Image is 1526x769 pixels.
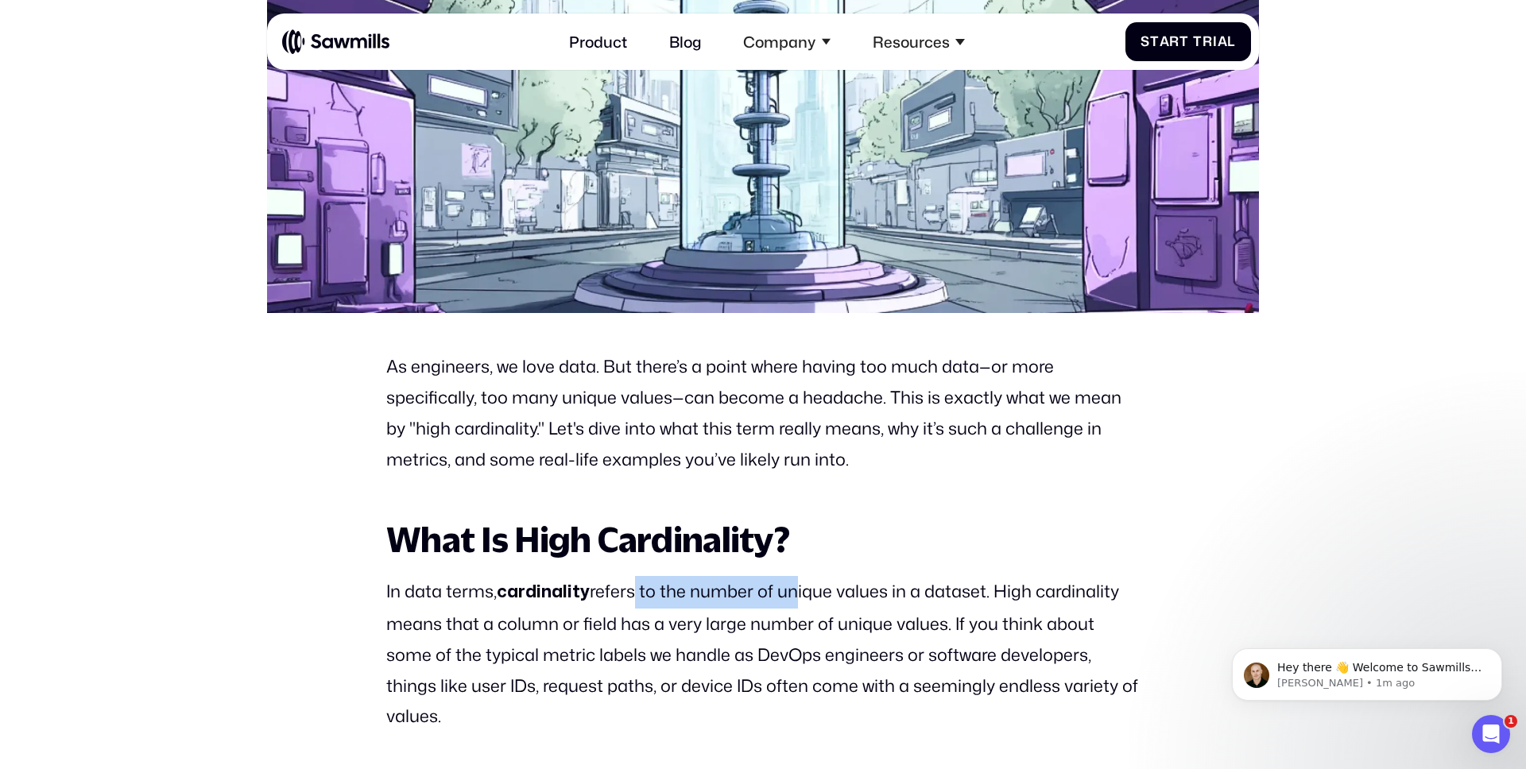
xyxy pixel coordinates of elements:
[1227,33,1236,49] span: l
[657,21,713,62] a: Blog
[1208,615,1526,726] iframe: Intercom notifications message
[69,61,274,75] p: Message from Winston, sent 1m ago
[862,21,976,62] div: Resources
[1505,715,1517,728] span: 1
[1179,33,1189,49] span: t
[732,21,842,62] div: Company
[386,576,1140,732] p: In data terms, refers to the number of unique values in a dataset. High cardinality means that a ...
[558,21,639,62] a: Product
[497,584,590,601] strong: cardinality
[1150,33,1160,49] span: t
[1218,33,1228,49] span: a
[69,46,273,137] span: Hey there 👋 Welcome to Sawmills. The smart telemetry management platform that solves cost, qualit...
[386,351,1140,474] p: As engineers, we love data. But there’s a point where having too much data—or more specifically, ...
[1160,33,1170,49] span: a
[1125,22,1252,61] a: StartTrial
[386,519,789,559] strong: What Is High Cardinality?
[1472,715,1510,753] iframe: Intercom live chat
[1169,33,1179,49] span: r
[1203,33,1213,49] span: r
[1141,33,1150,49] span: S
[1193,33,1203,49] span: T
[743,33,815,51] div: Company
[1213,33,1218,49] span: i
[873,33,950,51] div: Resources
